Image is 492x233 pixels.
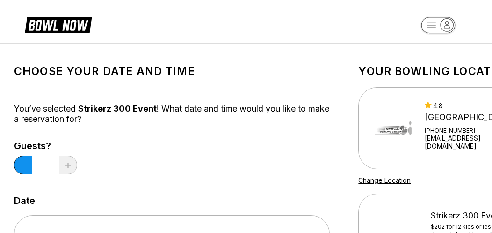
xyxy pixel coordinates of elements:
label: Date [14,195,35,206]
img: Terre Haute Bowling Center [371,103,416,154]
span: Strikerz 300 Event [78,104,157,113]
div: You’ve selected ! What date and time would you like to make a reservation for? [14,104,330,124]
a: Change Location [358,176,411,184]
h1: Choose your Date and time [14,65,330,78]
label: Guests? [14,141,77,151]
